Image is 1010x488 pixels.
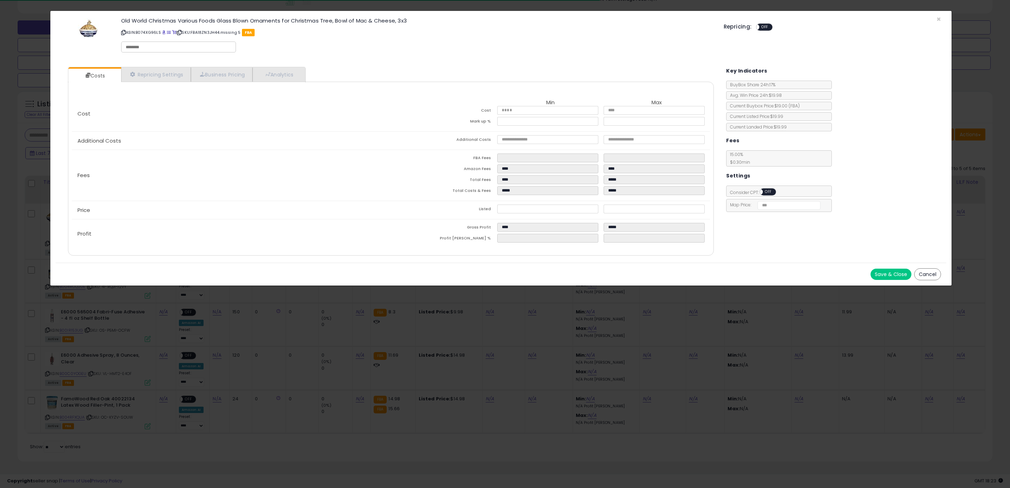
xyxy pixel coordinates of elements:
td: Total Fees [391,175,497,186]
h5: Settings [726,171,750,180]
td: Listed [391,205,497,215]
p: ASIN: B074XG96LS | SKU: FBA18ZN3JH44.missing 5 [121,27,713,38]
h3: Old World Christmas Various Foods Glass Blown Ornaments for Christmas Tree, Bowl of Mac & Cheese,... [121,18,713,23]
p: Price [72,207,391,213]
img: 51+16EmIp3L._SL60_.jpg [78,18,99,39]
a: Repricing Settings [121,67,191,82]
span: OFF [763,189,774,195]
span: ( FBA ) [788,103,800,109]
p: Profit [72,231,391,237]
button: Cancel [914,268,941,280]
h5: Key Indicators [726,67,767,75]
td: Profit [PERSON_NAME] % [391,234,497,245]
span: 15.00 % [727,151,750,165]
span: Current Listed Price: $19.99 [727,113,783,119]
span: $19.00 [774,103,800,109]
td: Cost [391,106,497,117]
p: Fees [72,173,391,178]
a: All offer listings [167,30,171,35]
h5: Repricing: [724,24,752,30]
a: BuyBox page [162,30,166,35]
td: FBA Fees [391,154,497,164]
td: Mark up % [391,117,497,128]
p: Additional Costs [72,138,391,144]
th: Min [497,100,604,106]
a: Analytics [252,67,305,82]
span: BuyBox Share 24h: 17% [727,82,775,88]
a: Costs [68,69,120,83]
a: Your listing only [172,30,176,35]
span: OFF [759,24,771,30]
span: Avg. Win Price 24h: $19.98 [727,92,782,98]
td: Total Costs & Fees [391,186,497,197]
th: Max [604,100,710,106]
span: Current Landed Price: $19.99 [727,124,787,130]
h5: Fees [726,136,740,145]
span: Map Price: [727,202,821,208]
td: Amazon Fees [391,164,497,175]
span: $0.30 min [727,159,750,165]
span: FBA [242,29,255,36]
td: Additional Costs [391,135,497,146]
p: Cost [72,111,391,117]
span: Current Buybox Price: [727,103,800,109]
td: Gross Profit [391,223,497,234]
a: Business Pricing [191,67,252,82]
button: Save & Close [871,269,911,280]
span: Consider CPT: [727,189,785,195]
span: × [936,14,941,24]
